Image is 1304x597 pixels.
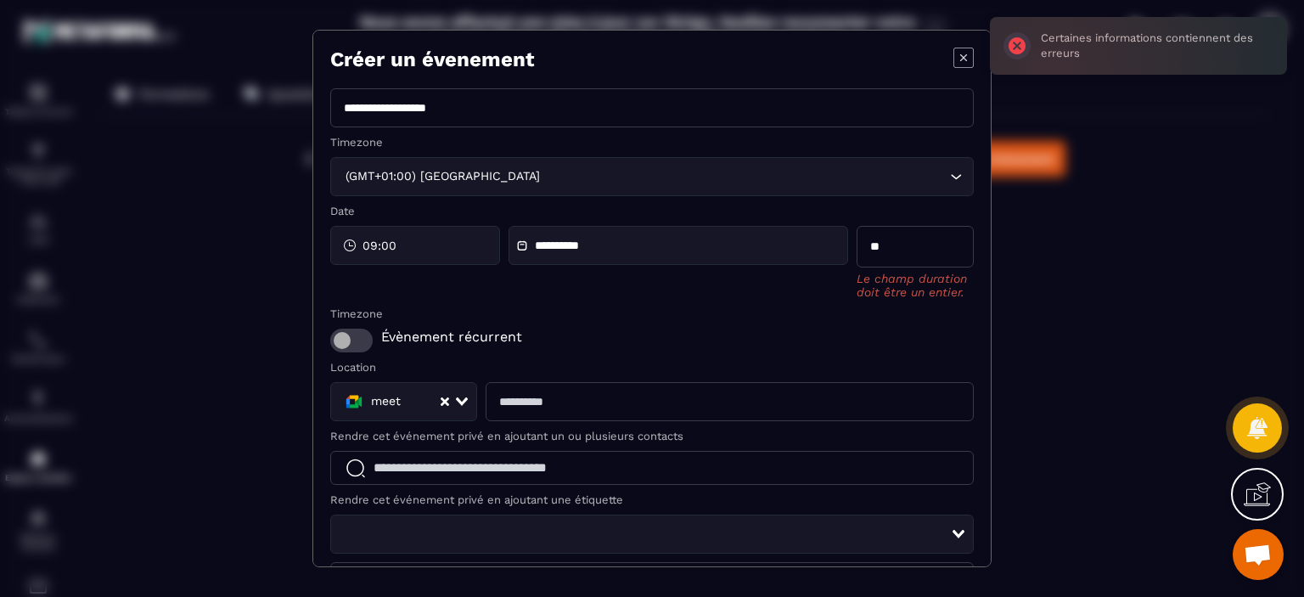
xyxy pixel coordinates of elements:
div: Search for option [330,382,477,421]
label: Date [330,205,974,217]
label: Timezone [330,307,974,320]
input: Search for option [404,392,439,411]
div: Search for option [330,157,974,196]
input: Search for option [341,525,951,543]
a: Ouvrir le chat [1233,529,1284,580]
label: Rendre cet événement privé en ajoutant une étiquette [330,493,974,506]
label: Location [330,361,974,374]
button: Clear Selected [441,396,449,408]
label: Timezone [330,136,974,149]
h2: Créer un évenement [330,48,534,71]
input: Search for option [543,167,946,186]
span: Le champ duration doit être un entier. [857,272,974,299]
span: meet [371,393,401,410]
span: 09:00 [363,237,396,254]
label: Rendre cet événement privé en ajoutant un ou plusieurs contacts [330,430,974,442]
span: Évènement récurrent [381,329,522,352]
span: (GMT+01:00) [GEOGRAPHIC_DATA] [341,167,543,186]
div: Search for option [330,515,974,554]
